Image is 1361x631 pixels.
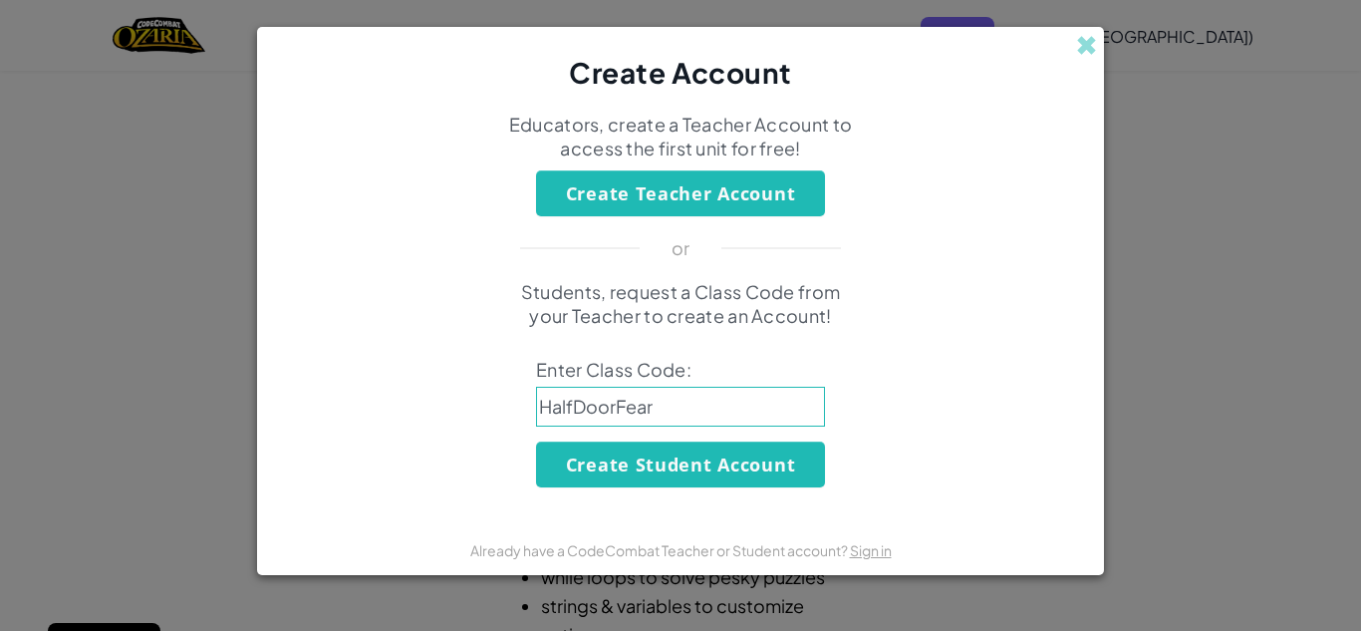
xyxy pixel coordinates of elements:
[850,541,892,559] a: Sign in
[506,280,855,328] p: Students, request a Class Code from your Teacher to create an Account!
[536,358,825,382] span: Enter Class Code:
[506,113,855,160] p: Educators, create a Teacher Account to access the first unit for free!
[569,55,792,90] span: Create Account
[536,170,825,216] button: Create Teacher Account
[470,541,850,559] span: Already have a CodeCombat Teacher or Student account?
[536,442,825,487] button: Create Student Account
[672,236,690,260] p: or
